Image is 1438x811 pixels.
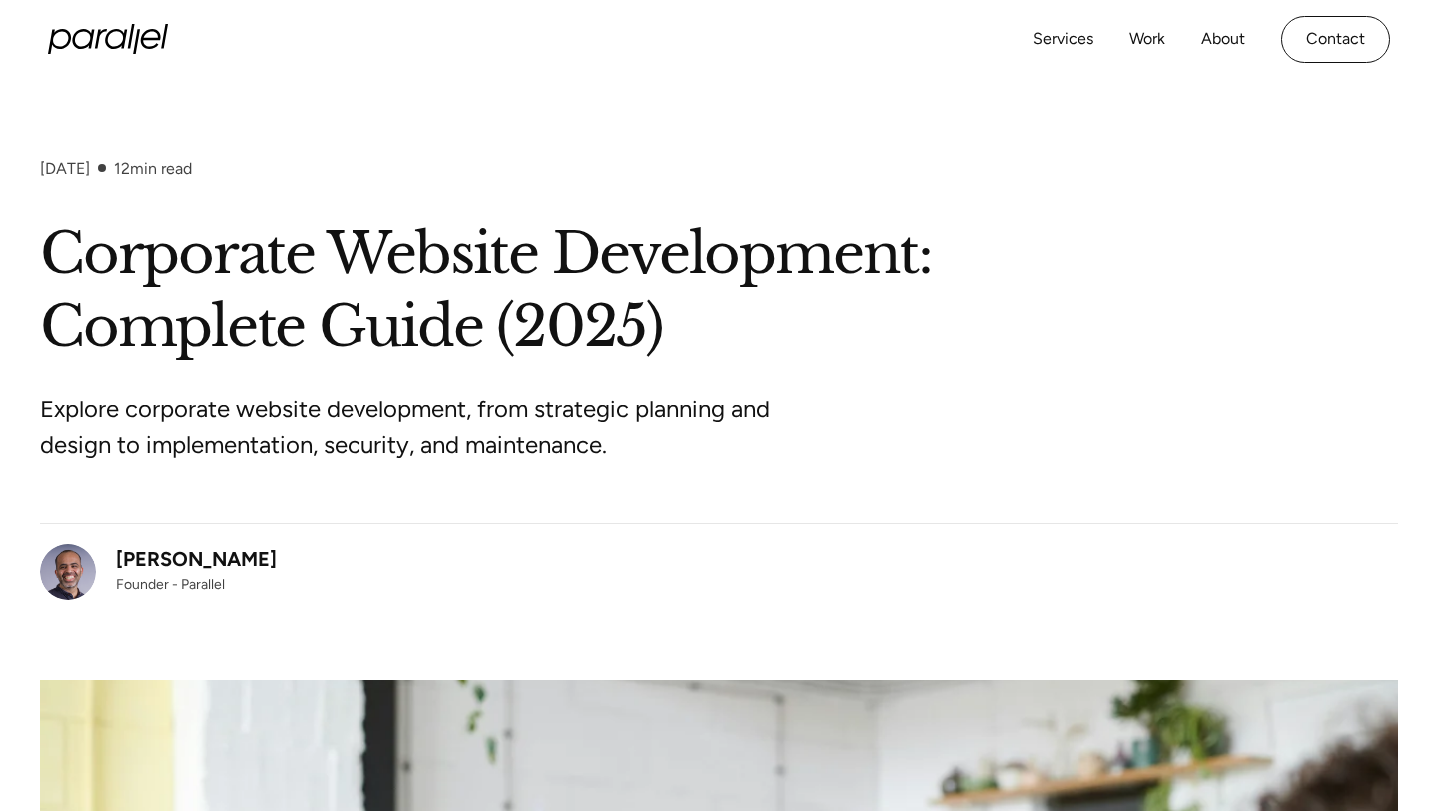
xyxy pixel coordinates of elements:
[1201,25,1245,54] a: About
[114,159,130,178] span: 12
[40,218,1398,364] h1: Corporate Website Development: Complete Guide (2025)
[40,392,789,463] p: Explore corporate website development, from strategic planning and design to implementation, secu...
[114,159,192,178] div: min read
[1129,25,1165,54] a: Work
[116,544,277,574] div: [PERSON_NAME]
[48,24,168,54] a: home
[1033,25,1093,54] a: Services
[40,544,96,600] img: Robin Dhanwani
[116,574,277,595] div: Founder - Parallel
[1281,16,1390,63] a: Contact
[40,159,90,178] div: [DATE]
[40,544,277,600] a: [PERSON_NAME]Founder - Parallel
